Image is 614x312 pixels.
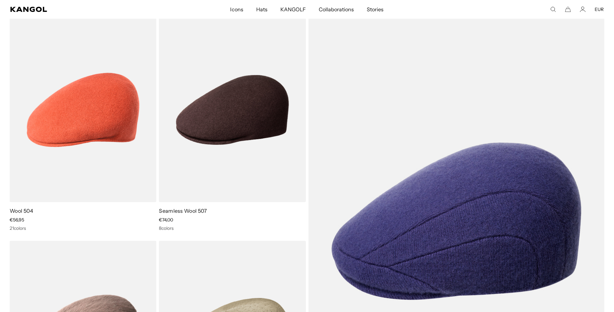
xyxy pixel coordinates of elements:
[550,6,556,12] summary: Search here
[159,18,306,202] img: Seamless Wool 507
[10,217,24,223] span: €56,95
[580,6,586,12] a: Account
[595,6,604,12] button: EUR
[10,18,156,202] img: Wool 504
[159,217,173,223] span: €74,00
[565,6,571,12] button: Cart
[159,225,306,231] div: 8 colors
[10,225,156,231] div: 21 colors
[10,208,34,214] a: Wool 504
[159,208,207,214] a: Seamless Wool 507
[10,7,153,12] a: Kangol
